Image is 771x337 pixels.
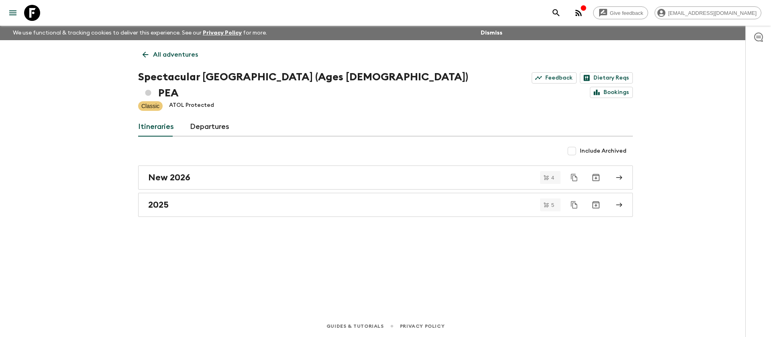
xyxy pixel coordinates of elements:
[479,27,504,39] button: Dismiss
[138,165,633,190] a: New 2026
[588,197,604,213] button: Archive
[580,147,626,155] span: Include Archived
[10,26,270,40] p: We use functional & tracking cookies to deliver this experience. See our for more.
[190,117,229,137] a: Departures
[547,175,559,180] span: 4
[590,87,633,98] a: Bookings
[580,72,633,84] a: Dietary Reqs
[532,72,577,84] a: Feedback
[138,69,487,101] h1: Spectacular [GEOGRAPHIC_DATA] (Ages [DEMOGRAPHIC_DATA]) PEA
[138,47,202,63] a: All adventures
[326,322,384,331] a: Guides & Tutorials
[655,6,761,19] div: [EMAIL_ADDRESS][DOMAIN_NAME]
[138,193,633,217] a: 2025
[593,6,648,19] a: Give feedback
[138,117,174,137] a: Itineraries
[567,198,581,212] button: Duplicate
[606,10,648,16] span: Give feedback
[153,50,198,59] p: All adventures
[148,172,190,183] h2: New 2026
[567,170,581,185] button: Duplicate
[169,101,214,111] p: ATOL Protected
[5,5,21,21] button: menu
[547,202,559,208] span: 5
[548,5,564,21] button: search adventures
[148,200,169,210] h2: 2025
[203,30,242,36] a: Privacy Policy
[588,170,604,186] button: Archive
[141,102,159,110] p: Classic
[400,322,445,331] a: Privacy Policy
[664,10,761,16] span: [EMAIL_ADDRESS][DOMAIN_NAME]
